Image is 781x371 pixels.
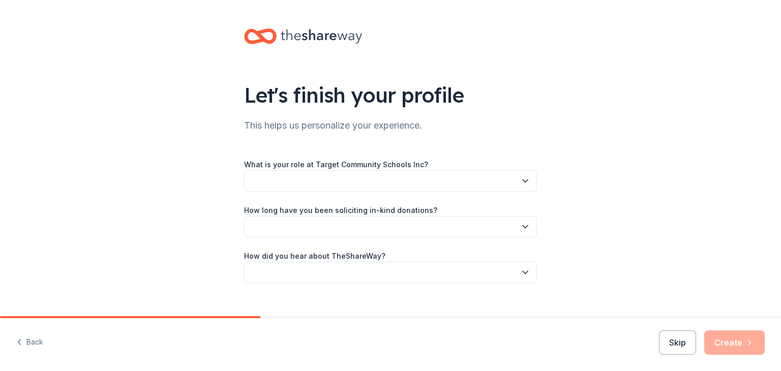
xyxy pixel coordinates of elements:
label: How long have you been soliciting in-kind donations? [244,205,437,215]
div: Let's finish your profile [244,81,537,109]
label: How did you hear about TheShareWay? [244,251,385,261]
button: Back [16,332,43,353]
label: What is your role at Target Community Schools Inc? [244,160,428,170]
button: Skip [659,330,696,355]
div: This helps us personalize your experience. [244,117,537,134]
